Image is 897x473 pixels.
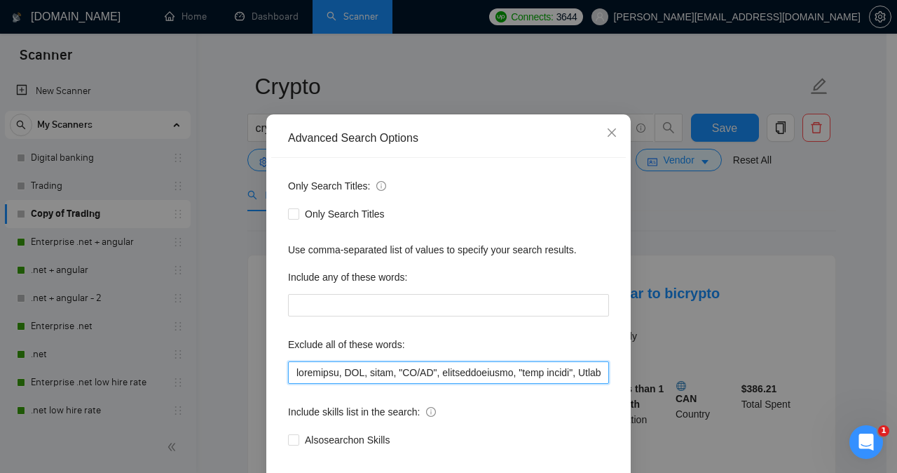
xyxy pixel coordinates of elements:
div: Use comma-separated list of values to specify your search results. [288,242,609,258]
span: info-circle [426,407,436,417]
span: 1 [878,425,889,437]
label: Exclude all of these words: [288,333,405,356]
button: Close [593,114,631,152]
span: Only Search Titles [299,206,390,222]
div: Advanced Search Options [288,131,609,146]
span: Include skills list in the search: [288,404,436,420]
label: Include any of these words: [288,266,407,288]
span: close [606,127,617,138]
span: info-circle [376,181,386,191]
span: Only Search Titles: [288,178,386,194]
span: Also search on Skills [299,432,395,448]
iframe: Intercom live chat [849,425,883,459]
